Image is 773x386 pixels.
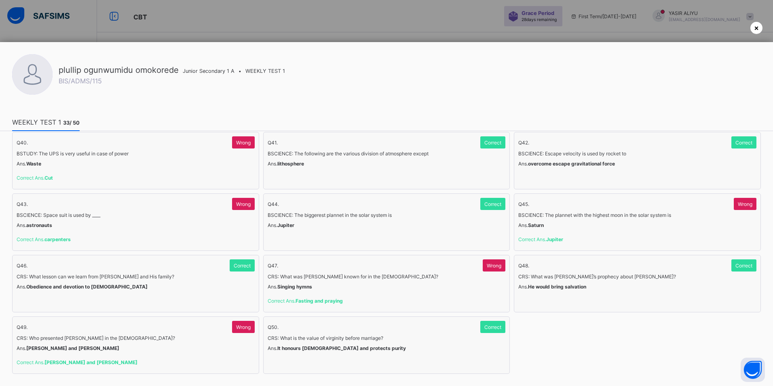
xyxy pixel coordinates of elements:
span: BSTUDY: The UPS is very useful in case of power [17,151,255,157]
span: Ans. [17,345,119,351]
b: Jupiter [277,222,294,228]
span: Q 43 . [17,201,28,207]
b: Saturn [528,222,544,228]
span: Q 45 . [518,201,529,207]
b: [PERSON_NAME] and [PERSON_NAME] [26,345,119,351]
span: Correct [735,140,752,146]
span: WEEKLY TEST 1 [245,68,285,74]
span: Wrong [236,324,251,330]
span: WEEKLY TEST 1 [12,118,80,131]
span: Ans. [518,284,586,290]
span: Correct [484,140,501,146]
span: BSCIENCE: Escape velocity is used by rocket to [518,151,756,157]
span: Wrong [236,201,251,207]
span: Ans. [17,161,41,167]
b: Fasting and praying [296,298,343,304]
span: Ans. [268,284,312,290]
span: Ans. [518,161,615,167]
span: Correct Ans. [518,236,563,242]
span: Correct [234,263,251,269]
b: Waste [26,161,41,167]
span: Q 48 . [518,263,529,269]
span: CRS: What is the value of virginity before marriage? [268,335,506,341]
div: • [59,65,289,75]
span: Junior Secondary 1 A [183,68,234,74]
span: BSCIENCE: The plannet with the highest moon in the solar system is [518,212,756,218]
b: carpenters [44,236,71,242]
span: CRS: What was [PERSON_NAME]’s prophecy about [PERSON_NAME]? [518,274,756,280]
span: BSCIENCE: Space suit is used by ____ [17,212,255,218]
span: Ans. [518,222,544,228]
span: BSCIENCE: The following are the various division of atmosphere except [268,151,506,157]
span: BIS/ADMS/115 [59,77,102,85]
span: Wrong [236,140,251,146]
span: Q 50 . [268,324,279,330]
b: Jupiter [546,236,563,242]
span: CRS: Who presented [PERSON_NAME] in the [DEMOGRAPHIC_DATA]? [17,335,255,341]
b: astronauts [26,222,52,228]
span: Ans. [17,284,148,290]
span: Q 41 . [268,140,278,146]
span: Correct Ans. [17,175,53,181]
b: [PERSON_NAME] and [PERSON_NAME] [44,359,137,365]
span: CRS: What lesson can we learn from [PERSON_NAME] and His family? [17,274,255,280]
span: Correct [735,263,752,269]
b: Cut [44,175,53,181]
span: Ans. [268,345,406,351]
b: Obedience and devotion to [DEMOGRAPHIC_DATA] [26,284,148,290]
b: He would bring salvation [528,284,586,290]
span: Q 49 . [17,324,27,330]
span: Ans. [268,222,294,228]
span: Ans. [268,161,304,167]
span: Correct Ans. [17,359,137,365]
span: plullip ogunwumidu omokorede [59,65,179,75]
b: lithosphere [277,161,304,167]
span: Correct [484,201,501,207]
span: Wrong [487,263,501,269]
button: Open asap [741,358,765,382]
span: BSCIENCE: The biggerest plannet in the solar system is [268,212,506,218]
span: Q 40 . [17,140,28,146]
b: overcome escape gravitational force [528,161,615,167]
span: Q 42 . [518,140,529,146]
span: Q 44 . [268,201,279,207]
span: Correct Ans. [17,236,71,242]
span: CRS: What was [PERSON_NAME] known for in the [DEMOGRAPHIC_DATA]? [268,274,506,280]
span: Wrong [738,201,752,207]
span: Correct Ans. [268,298,343,304]
b: It honours [DEMOGRAPHIC_DATA] and protects purity [277,345,406,351]
span: Q 46 . [17,263,27,269]
span: Q 47 . [268,263,278,269]
span: Correct [484,324,501,330]
b: 33 / 50 [63,120,80,126]
span: Ans. [17,222,52,228]
span: × [754,23,759,32]
b: Singing hymns [277,284,312,290]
